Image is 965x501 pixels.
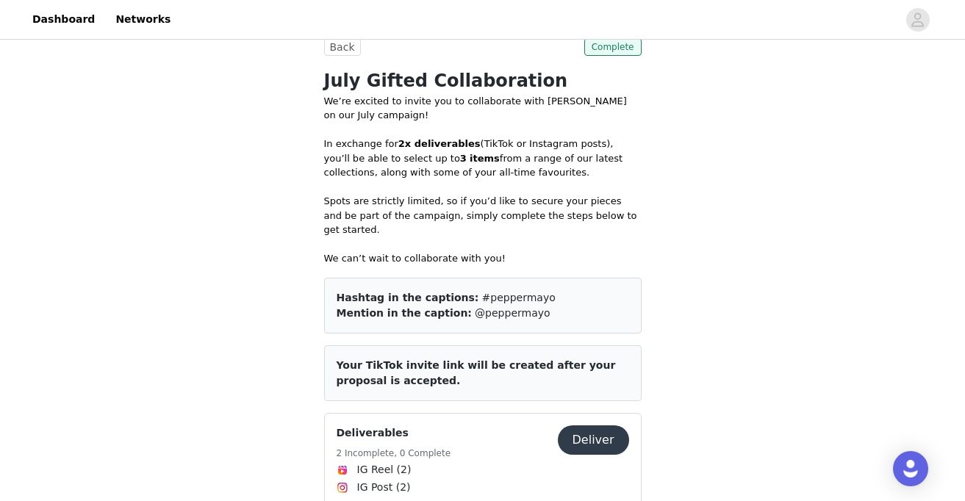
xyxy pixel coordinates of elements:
[475,307,550,319] span: @peppermayo
[357,480,411,495] span: IG Post (2)
[357,462,412,477] span: IG Reel (2)
[482,292,556,303] span: #peppermayo
[107,3,179,36] a: Networks
[337,359,616,386] span: Your TikTok invite link will be created after your proposal is accepted.
[337,447,451,460] h5: 2 Incomplete, 0 Complete
[324,251,642,266] p: We can’t wait to collaborate with you!
[893,451,928,486] div: Open Intercom Messenger
[324,137,642,180] p: In exchange for (TikTok or Instagram posts), you’ll be able to select up to from a range of our l...
[337,307,472,319] span: Mention in the caption:
[324,194,642,237] p: Spots are strictly limited, so if you’d like to secure your pieces and be part of the campaign, s...
[558,425,629,455] button: Deliver
[324,94,642,123] p: We’re excited to invite you to collaborate with [PERSON_NAME] on our July campaign!
[324,68,642,94] h1: July Gifted Collaboration
[337,482,348,494] img: Instagram Icon
[337,292,479,303] span: Hashtag in the captions:
[911,8,925,32] div: avatar
[460,153,467,164] strong: 3
[584,38,642,56] span: Complete
[470,153,500,164] strong: items
[24,3,104,36] a: Dashboard
[337,464,348,476] img: Instagram Reels Icon
[324,38,361,56] button: Back
[398,138,481,149] strong: 2x deliverables
[337,425,451,441] h4: Deliverables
